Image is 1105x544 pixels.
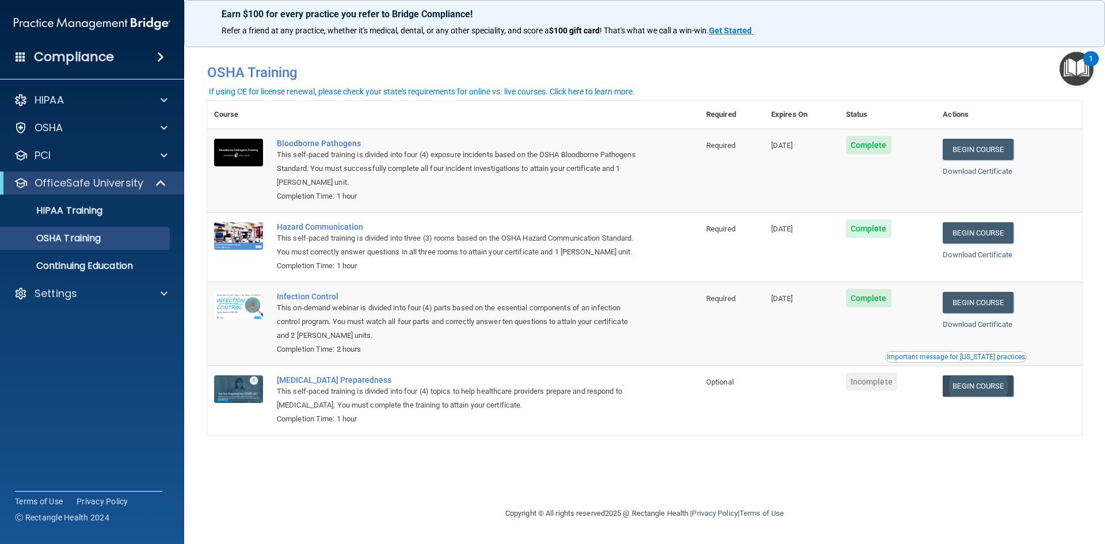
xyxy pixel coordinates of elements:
[943,167,1012,176] a: Download Certificate
[699,101,764,129] th: Required
[277,231,642,259] div: This self-paced training is divided into three (3) rooms based on the OSHA Hazard Communication S...
[15,512,109,523] span: Ⓒ Rectangle Health 2024
[943,375,1013,397] a: Begin Course
[709,26,752,35] strong: Get Started
[706,225,736,233] span: Required
[943,222,1013,244] a: Begin Course
[740,509,784,518] a: Terms of Use
[839,101,936,129] th: Status
[549,26,600,35] strong: $100 gift card
[936,101,1082,129] th: Actions
[846,219,891,238] span: Complete
[943,250,1012,259] a: Download Certificate
[7,260,165,272] p: Continuing Education
[35,287,77,300] p: Settings
[7,205,102,216] p: HIPAA Training
[15,496,63,507] a: Terms of Use
[277,189,642,203] div: Completion Time: 1 hour
[222,26,549,35] span: Refer a friend at any practice, whether it's medical, dental, or any other speciality, and score a
[885,351,1027,363] button: Read this if you are a dental practitioner in the state of CA
[207,101,270,129] th: Course
[277,148,642,189] div: This self-paced training is divided into four (4) exposure incidents based on the OSHA Bloodborne...
[207,64,1082,81] h4: OSHA Training
[77,496,128,507] a: Privacy Policy
[209,88,635,96] div: If using CE for license renewal, please check your state's requirements for online vs. live cours...
[277,375,642,385] a: [MEDICAL_DATA] Preparedness
[277,222,642,231] a: Hazard Communication
[14,176,167,190] a: OfficeSafe University
[771,294,793,303] span: [DATE]
[35,176,143,190] p: OfficeSafe University
[943,139,1013,160] a: Begin Course
[277,343,642,356] div: Completion Time: 2 hours
[207,86,637,97] button: If using CE for license renewal, please check your state's requirements for online vs. live cours...
[709,26,753,35] a: Get Started
[846,136,891,154] span: Complete
[1060,52,1093,86] button: Open Resource Center, 1 new notification
[846,372,897,391] span: Incomplete
[706,378,734,386] span: Optional
[35,93,64,107] p: HIPAA
[14,287,167,300] a: Settings
[14,12,170,35] img: PMB logo
[35,121,63,135] p: OSHA
[1089,59,1093,74] div: 1
[887,353,1025,360] div: Important message for [US_STATE] practices
[277,412,642,426] div: Completion Time: 1 hour
[435,495,855,532] div: Copyright © All rights reserved 2025 @ Rectangle Health | |
[277,385,642,412] div: This self-paced training is divided into four (4) topics to help healthcare providers prepare and...
[277,139,642,148] a: Bloodborne Pathogens
[277,301,642,343] div: This on-demand webinar is divided into four (4) parts based on the essential components of an inf...
[35,149,51,162] p: PCI
[943,320,1012,329] a: Download Certificate
[34,49,114,65] h4: Compliance
[600,26,709,35] span: ! That's what we call a win-win.
[706,141,736,150] span: Required
[7,233,101,244] p: OSHA Training
[706,294,736,303] span: Required
[222,9,1068,20] p: Earn $100 for every practice you refer to Bridge Compliance!
[846,289,891,307] span: Complete
[14,149,167,162] a: PCI
[692,509,737,518] a: Privacy Policy
[14,121,167,135] a: OSHA
[771,141,793,150] span: [DATE]
[14,93,167,107] a: HIPAA
[764,101,839,129] th: Expires On
[771,225,793,233] span: [DATE]
[277,259,642,273] div: Completion Time: 1 hour
[943,292,1013,313] a: Begin Course
[277,292,642,301] a: Infection Control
